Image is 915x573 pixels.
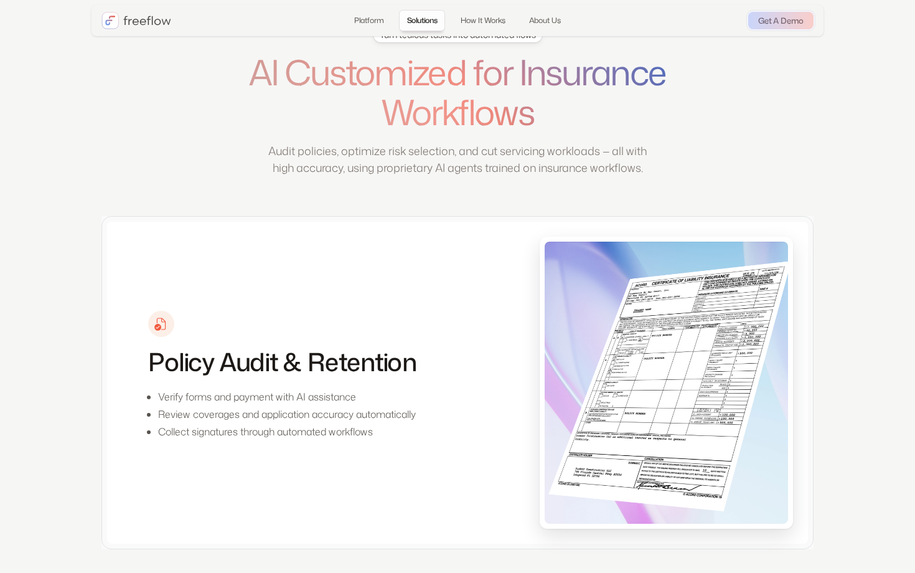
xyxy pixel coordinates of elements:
a: Platform [346,10,392,31]
a: home [101,12,171,29]
p: Collect signatures through automated workflows [158,424,416,439]
a: Solutions [399,10,446,31]
a: How It Works [453,10,514,31]
h1: AI Customized for Insurance Workflows [220,52,695,133]
p: Audit policies, optimize risk selection, and cut servicing workloads — all with high accuracy, us... [261,143,654,176]
p: Verify forms and payment with AI assistance [158,389,416,404]
a: Get A Demo [748,12,814,29]
h3: Policy Audit & Retention [148,347,416,377]
a: About Us [521,10,569,31]
p: Review coverages and application accuracy automatically [158,407,416,422]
